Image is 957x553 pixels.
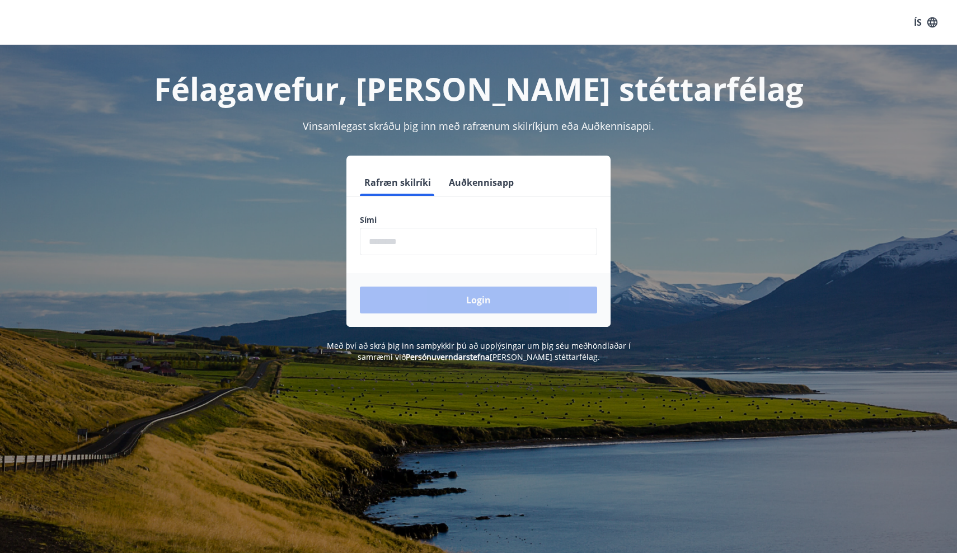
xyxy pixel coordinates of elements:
[360,214,597,226] label: Sími
[360,169,435,196] button: Rafræn skilríki
[908,12,944,32] button: ÍS
[444,169,518,196] button: Auðkennisapp
[89,67,868,110] h1: Félagavefur, [PERSON_NAME] stéttarfélag
[303,119,654,133] span: Vinsamlegast skráðu þig inn með rafrænum skilríkjum eða Auðkennisappi.
[406,352,490,362] a: Persónuverndarstefna
[327,340,631,362] span: Með því að skrá þig inn samþykkir þú að upplýsingar um þig séu meðhöndlaðar í samræmi við [PERSON...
